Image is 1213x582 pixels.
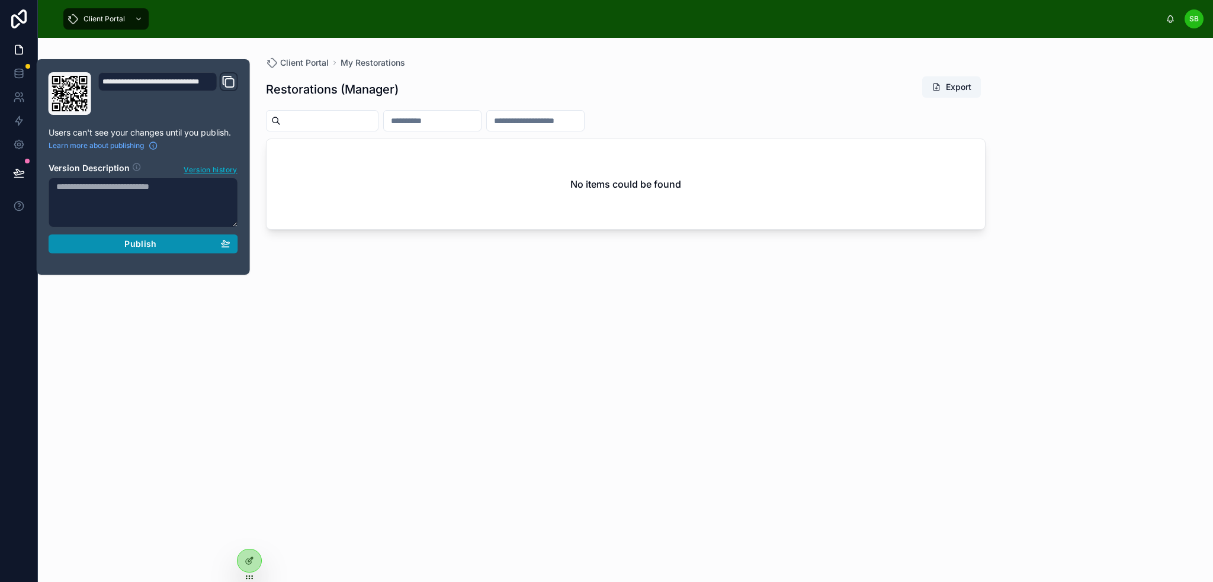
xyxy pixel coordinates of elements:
[184,163,237,175] span: Version history
[49,162,130,175] h2: Version Description
[47,19,48,20] img: App logo
[266,81,399,98] h1: Restorations (Manager)
[49,141,144,150] span: Learn more about publishing
[922,76,981,98] button: Export
[49,127,238,139] p: Users can't see your changes until you publish.
[84,14,125,24] span: Client Portal
[1189,14,1199,24] span: SB
[98,72,238,115] div: Domain and Custom Link
[280,57,329,69] span: Client Portal
[341,57,405,69] a: My Restorations
[63,8,149,30] a: Client Portal
[49,234,238,253] button: Publish
[57,6,1166,32] div: scrollable content
[124,239,156,249] span: Publish
[183,162,238,175] button: Version history
[266,57,329,69] a: Client Portal
[49,141,158,150] a: Learn more about publishing
[570,177,681,191] h2: No items could be found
